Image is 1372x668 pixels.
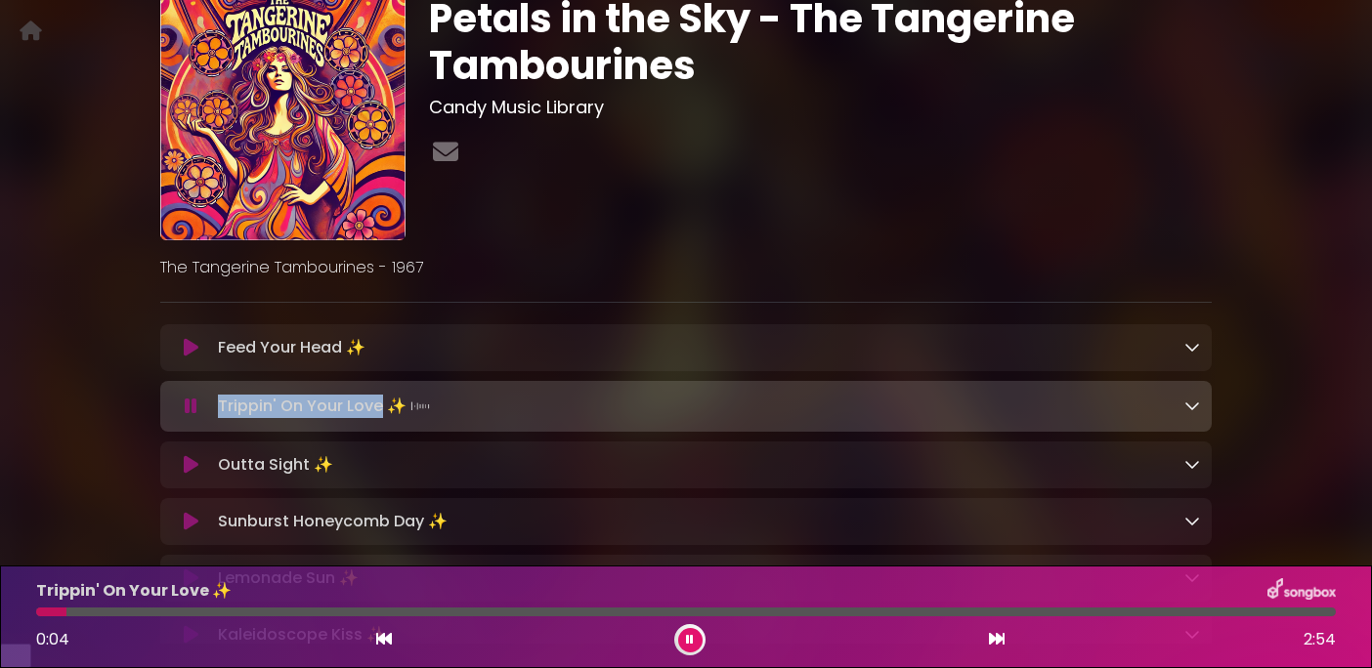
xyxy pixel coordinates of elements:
[36,628,69,650] span: 0:04
[1267,578,1336,604] img: songbox-logo-white.png
[36,579,232,603] p: Trippin' On Your Love ✨
[218,393,434,420] p: Trippin' On Your Love ✨
[429,97,1212,118] h3: Candy Music Library
[407,393,434,420] img: waveform4.gif
[1304,628,1336,651] span: 2:54
[218,453,333,477] p: Outta Sight ✨
[160,256,1212,279] p: The Tangerine Tambourines - 1967
[218,336,365,359] p: Feed Your Head ✨
[218,510,448,533] p: Sunburst Honeycomb Day ✨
